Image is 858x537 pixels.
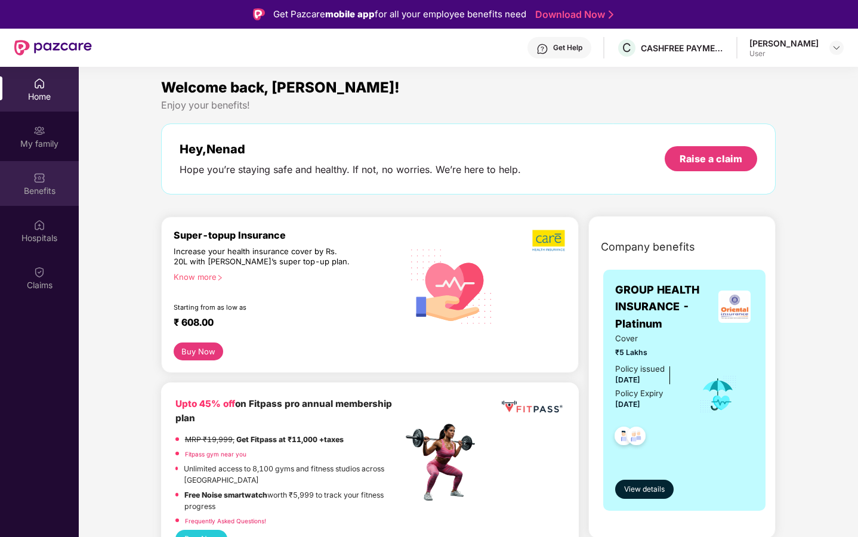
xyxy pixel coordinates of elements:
[236,435,344,444] strong: Get Fitpass at ₹11,000 +taxes
[174,303,352,311] div: Starting from as low as
[615,363,665,375] div: Policy issued
[615,347,683,358] span: ₹5 Lakhs
[185,450,246,458] a: Fitpass gym near you
[33,78,45,89] img: svg+xml;base64,PHN2ZyBpZD0iSG9tZSIgeG1sbnM9Imh0dHA6Ly93d3cudzMub3JnLzIwMDAvc3ZnIiB3aWR0aD0iMjAiIG...
[273,7,526,21] div: Get Pazcare for all your employee benefits need
[615,480,674,499] button: View details
[615,400,640,409] span: [DATE]
[33,219,45,231] img: svg+xml;base64,PHN2ZyBpZD0iSG9zcGl0YWxzIiB4bWxucz0iaHR0cDovL3d3dy53My5vcmcvMjAwMC9zdmciIHdpZHRoPS...
[174,316,391,331] div: ₹ 608.00
[622,41,631,55] span: C
[680,152,742,165] div: Raise a claim
[253,8,265,20] img: Logo
[609,8,613,21] img: Stroke
[749,38,819,49] div: [PERSON_NAME]
[601,239,695,255] span: Company benefits
[615,375,640,384] span: [DATE]
[749,49,819,58] div: User
[499,397,564,417] img: fppp.png
[699,375,737,414] img: icon
[615,387,663,400] div: Policy Expiry
[161,79,400,96] span: Welcome back, [PERSON_NAME]!
[33,266,45,278] img: svg+xml;base64,PHN2ZyBpZD0iQ2xhaW0iIHhtbG5zPSJodHRwOi8vd3d3LnczLm9yZy8yMDAwL3N2ZyIgd2lkdGg9IjIwIi...
[174,246,351,267] div: Increase your health insurance cover by Rs. 20L with [PERSON_NAME]’s super top-up plan.
[174,272,396,280] div: Know more
[536,43,548,55] img: svg+xml;base64,PHN2ZyBpZD0iSGVscC0zMngzMiIgeG1sbnM9Imh0dHA6Ly93d3cudzMub3JnLzIwMDAvc3ZnIiB3aWR0aD...
[184,490,267,499] strong: Free Noise smartwatch
[185,435,234,444] del: MRP ₹19,999,
[641,42,724,54] div: CASHFREE PAYMENTS INDIA PVT. LTD.
[624,484,665,495] span: View details
[174,229,403,241] div: Super-topup Insurance
[14,40,92,55] img: New Pazcare Logo
[553,43,582,53] div: Get Help
[325,8,375,20] strong: mobile app
[180,142,521,156] div: Hey, Nenad
[622,423,651,452] img: svg+xml;base64,PHN2ZyB4bWxucz0iaHR0cDovL3d3dy53My5vcmcvMjAwMC9zdmciIHdpZHRoPSI0OC45NDMiIGhlaWdodD...
[174,342,223,360] button: Buy Now
[161,99,776,112] div: Enjoy your benefits!
[184,489,402,513] p: worth ₹5,999 to track your fitness progress
[718,291,751,323] img: insurerLogo
[402,421,486,504] img: fpp.png
[184,463,402,486] p: Unlimited access to 8,100 gyms and fitness studios across [GEOGRAPHIC_DATA]
[832,43,841,53] img: svg+xml;base64,PHN2ZyBpZD0iRHJvcGRvd24tMzJ4MzIiIHhtbG5zPSJodHRwOi8vd3d3LnczLm9yZy8yMDAwL3N2ZyIgd2...
[175,398,235,409] b: Upto 45% off
[403,236,501,335] img: svg+xml;base64,PHN2ZyB4bWxucz0iaHR0cDovL3d3dy53My5vcmcvMjAwMC9zdmciIHhtbG5zOnhsaW5rPSJodHRwOi8vd3...
[180,163,521,176] div: Hope you’re staying safe and healthy. If not, no worries. We’re here to help.
[609,423,638,452] img: svg+xml;base64,PHN2ZyB4bWxucz0iaHR0cDovL3d3dy53My5vcmcvMjAwMC9zdmciIHdpZHRoPSI0OC45NDMiIGhlaWdodD...
[217,274,223,281] span: right
[175,398,392,424] b: on Fitpass pro annual membership plan
[33,172,45,184] img: svg+xml;base64,PHN2ZyBpZD0iQmVuZWZpdHMiIHhtbG5zPSJodHRwOi8vd3d3LnczLm9yZy8yMDAwL3N2ZyIgd2lkdGg9Ij...
[532,229,566,252] img: b5dec4f62d2307b9de63beb79f102df3.png
[615,282,716,332] span: GROUP HEALTH INSURANCE - Platinum
[615,332,683,345] span: Cover
[33,125,45,137] img: svg+xml;base64,PHN2ZyB3aWR0aD0iMjAiIGhlaWdodD0iMjAiIHZpZXdCb3g9IjAgMCAyMCAyMCIgZmlsbD0ibm9uZSIgeG...
[185,517,266,524] a: Frequently Asked Questions!
[535,8,610,21] a: Download Now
